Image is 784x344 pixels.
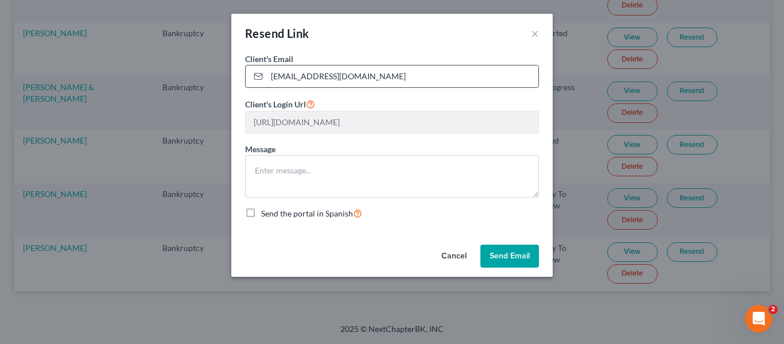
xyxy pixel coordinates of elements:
button: Cancel [432,245,476,268]
span: Send the portal in Spanish [261,208,353,218]
iframe: Intercom live chat [745,305,773,333]
div: Resend Link [245,25,309,41]
input: Enter email... [267,65,538,87]
span: 2 [769,305,778,314]
span: Client's Email [245,54,293,64]
button: × [531,26,539,40]
button: Send Email [480,245,539,268]
input: -- [246,111,538,133]
label: Client's Login Url [245,97,315,111]
label: Message [245,143,275,155]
